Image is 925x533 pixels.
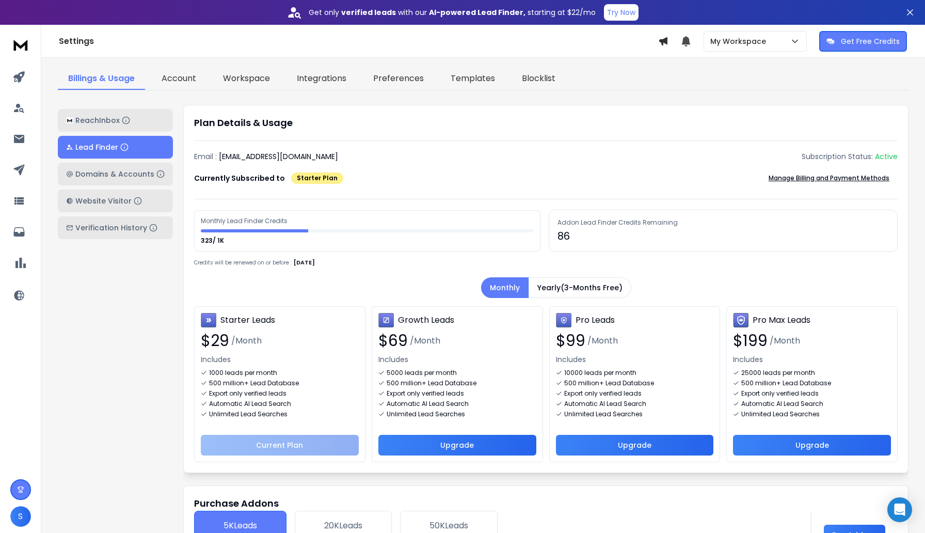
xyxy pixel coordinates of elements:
[556,435,714,456] button: Upgrade
[363,68,434,90] a: Preferences
[201,237,226,245] p: 323/ 1K
[512,68,566,90] a: Blocklist
[194,173,285,183] p: Currently Subscribed to
[59,35,658,48] h1: Settings
[58,109,173,132] button: ReachInbox
[564,410,643,418] p: Unlimited Lead Searches
[587,335,618,347] span: /Month
[576,314,615,326] h3: Pro Leads
[378,354,536,365] p: Includes
[557,218,889,227] h3: Addon Lead Finder Credits Remaining
[309,7,596,18] p: Get only with our starting at $22/mo
[733,332,768,350] span: $ 199
[58,216,173,239] button: Verification History
[410,335,440,347] span: /Month
[802,151,873,162] p: Subscription Status:
[387,379,476,387] p: 500 million+ Lead Database
[564,400,646,408] p: Automatic AI Lead Search
[564,379,654,387] p: 500 million+ Lead Database
[387,410,465,418] p: Unlimited Lead Searches
[58,136,173,159] button: Lead Finder
[607,7,635,18] p: Try Now
[398,314,454,326] h3: Growth Leads
[741,410,820,418] p: Unlimited Lead Searches
[10,506,31,527] button: S
[291,173,343,184] div: Starter Plan
[387,400,469,408] p: Automatic AI Lead Search
[875,151,898,162] div: Active
[209,379,299,387] p: 500 million+ Lead Database
[201,354,359,365] p: Includes
[194,116,898,130] h1: Plan Details & Usage
[294,258,315,267] p: [DATE]
[194,496,898,511] h1: Purchase Addons
[760,168,898,189] button: Manage Billing and Payment Methods
[753,314,810,326] h3: Pro Max Leads
[556,332,585,350] span: $ 99
[378,435,536,456] button: Upgrade
[220,314,275,326] h3: Starter Leads
[481,277,529,298] button: Monthly
[231,335,262,347] span: /Month
[209,400,291,408] p: Automatic AI Lead Search
[58,68,145,90] a: Billings & Usage
[58,163,173,185] button: Domains & Accounts
[341,7,396,18] strong: verified leads
[10,35,31,54] img: logo
[213,68,280,90] a: Workspace
[733,435,891,456] button: Upgrade
[564,369,636,377] p: 10000 leads per month
[201,217,289,225] div: Monthly Lead Finder Credits
[564,389,642,398] p: Export only verified leads
[741,369,815,377] p: 25000 leads per month
[557,229,889,243] p: 86
[194,259,292,266] p: Credits will be renewed on or before :
[209,369,277,377] p: 1000 leads per month
[66,117,73,124] img: logo
[841,36,900,46] p: Get Free Credits
[710,36,770,46] p: My Workspace
[387,389,464,398] p: Export only verified leads
[378,332,408,350] span: $ 69
[604,4,639,21] button: Try Now
[741,389,819,398] p: Export only verified leads
[219,151,338,162] p: [EMAIL_ADDRESS][DOMAIN_NAME]
[286,68,357,90] a: Integrations
[58,190,173,212] button: Website Visitor
[209,389,286,398] p: Export only verified leads
[440,68,505,90] a: Templates
[151,68,206,90] a: Account
[556,354,714,365] p: Includes
[770,335,800,347] span: /Month
[201,332,229,350] span: $ 29
[887,497,912,522] div: Open Intercom Messenger
[529,277,631,298] button: Yearly(3-Months Free)
[741,400,823,408] p: Automatic AI Lead Search
[387,369,457,377] p: 5000 leads per month
[429,7,525,18] strong: AI-powered Lead Finder,
[733,354,891,365] p: Includes
[209,410,288,418] p: Unlimited Lead Searches
[194,151,217,162] p: Email :
[741,379,831,387] p: 500 million+ Lead Database
[819,31,907,52] button: Get Free Credits
[769,174,889,182] p: Manage Billing and Payment Methods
